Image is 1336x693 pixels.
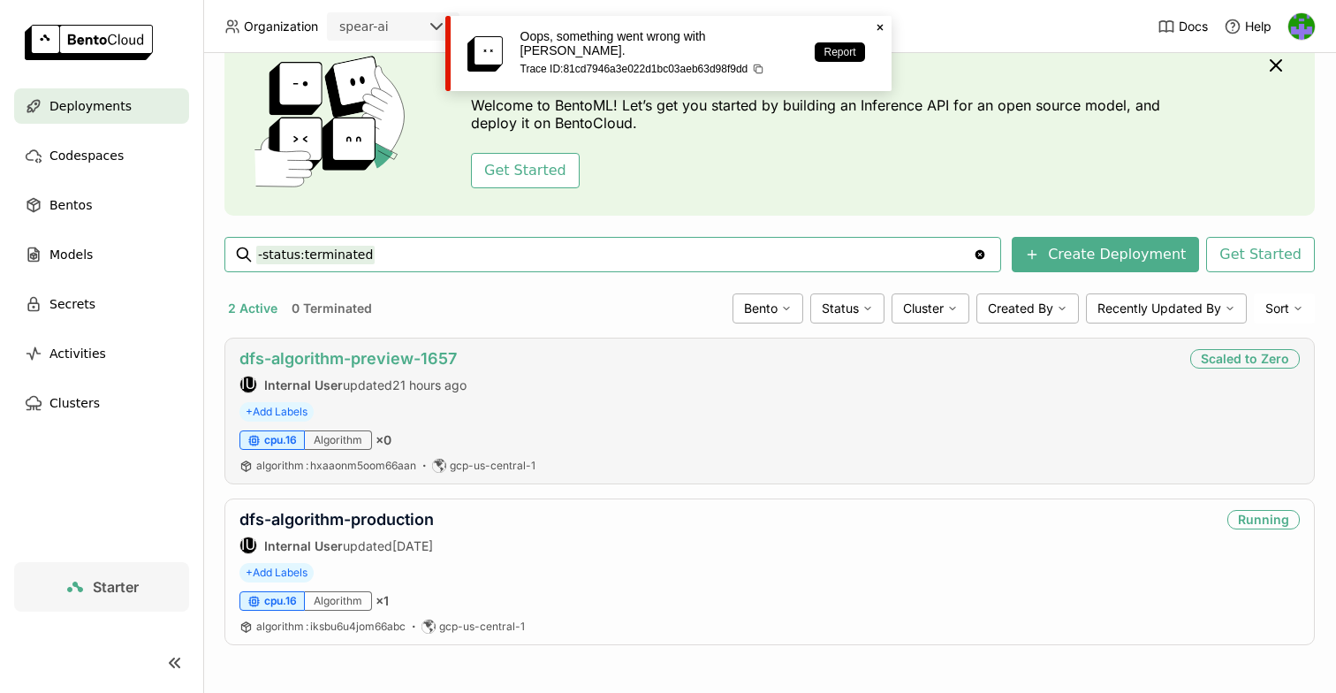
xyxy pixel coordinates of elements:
a: dfs-algorithm-production [239,510,434,529]
span: algorithm hxaaonm5oom66aan [256,459,416,472]
span: gcp-us-central-1 [450,459,535,473]
a: Starter [14,562,189,612]
div: Bento [733,293,803,324]
a: dfs-algorithm-preview-1657 [239,349,457,368]
a: Docs [1158,18,1208,35]
img: logo [25,25,153,60]
span: [DATE] [392,538,433,553]
a: Activities [14,336,189,371]
a: Models [14,237,189,272]
div: Internal User [239,537,257,554]
span: Status [822,301,859,316]
div: updated [239,376,467,393]
span: Models [49,244,93,265]
img: Joseph Obeid [1288,13,1315,40]
a: Bentos [14,187,189,223]
span: Created By [988,301,1053,316]
button: Get Started [1206,237,1315,272]
p: Oops, something went wrong with [PERSON_NAME]. [520,29,798,57]
button: Create Deployment [1012,237,1199,272]
a: Report [815,42,864,62]
div: Recently Updated By [1086,293,1247,324]
img: cover onboarding [239,55,429,187]
div: Help [1224,18,1271,35]
a: Codespaces [14,138,189,173]
span: : [306,459,308,472]
strong: Internal User [264,377,343,392]
span: Docs [1179,19,1208,34]
span: 21 hours ago [392,377,467,392]
div: Scaled to Zero [1190,349,1300,369]
div: IU [240,377,256,392]
span: Bento [744,301,778,316]
span: Secrets [49,293,95,315]
span: Recently Updated By [1097,301,1221,316]
svg: Clear value [973,247,987,262]
div: Cluster [892,293,969,324]
div: Sort [1254,293,1315,324]
span: cpu.16 [264,433,297,447]
a: Secrets [14,286,189,322]
span: × 0 [376,432,391,448]
div: updated [239,537,434,554]
div: Algorithm [305,591,372,611]
button: Get Started [471,153,580,188]
p: Trace ID: 81cd7946a3e022d1bc03aeb63d98f9dd [520,63,798,75]
div: IU [240,537,256,553]
a: algorithm:hxaaonm5oom66aan [256,459,416,473]
span: Activities [49,343,106,364]
span: Deployments [49,95,132,117]
a: algorithm:iksbu6u4jom66abc [256,620,406,634]
svg: Close [873,20,887,34]
span: : [306,620,308,633]
input: Search [256,240,973,269]
div: Internal User [239,376,257,393]
span: gcp-us-central-1 [439,620,525,634]
strong: Internal User [264,538,343,553]
span: Help [1245,19,1271,34]
button: 0 Terminated [288,297,376,320]
p: Welcome to BentoML! Let’s get you started by building an Inference API for an open source model, ... [471,96,1169,132]
span: Sort [1265,301,1289,316]
span: Clusters [49,392,100,414]
button: 2 Active [224,297,281,320]
div: Running [1227,510,1300,529]
span: Organization [244,19,318,34]
span: × 1 [376,593,389,609]
div: spear-ai [339,18,389,35]
span: Bentos [49,194,92,216]
div: Algorithm [305,430,372,450]
div: Created By [976,293,1079,324]
span: +Add Labels [239,563,314,583]
span: Starter [93,578,139,596]
span: Codespaces [49,145,124,166]
a: Clusters [14,385,189,421]
span: +Add Labels [239,402,314,422]
input: Selected spear-ai. [391,19,392,36]
span: cpu.16 [264,594,297,608]
a: Deployments [14,88,189,124]
span: algorithm iksbu6u4jom66abc [256,620,406,633]
div: Status [810,293,884,324]
span: Cluster [903,301,944,316]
